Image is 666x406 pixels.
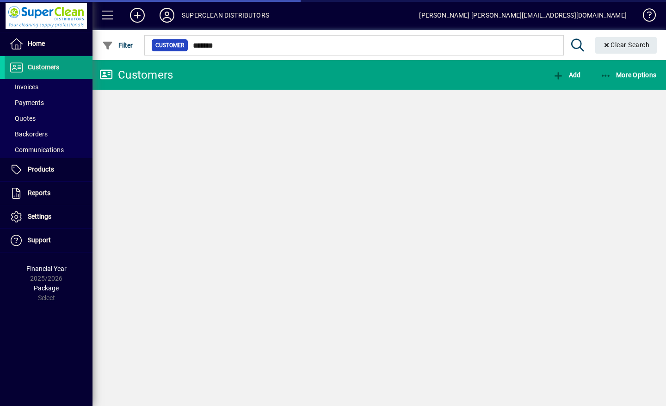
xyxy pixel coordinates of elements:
span: Support [28,236,51,244]
a: Support [5,229,92,252]
button: Add [550,67,583,83]
a: Invoices [5,79,92,95]
a: Reports [5,182,92,205]
span: Backorders [9,130,48,138]
button: Add [123,7,152,24]
span: Products [28,166,54,173]
span: Filter [102,42,133,49]
span: Invoices [9,83,38,91]
div: [PERSON_NAME] [PERSON_NAME][EMAIL_ADDRESS][DOMAIN_NAME] [419,8,627,23]
span: Payments [9,99,44,106]
button: Clear [595,37,657,54]
a: Communications [5,142,92,158]
span: Customer [155,41,184,50]
span: Communications [9,146,64,154]
span: Clear Search [603,41,650,49]
a: Home [5,32,92,55]
button: Filter [100,37,136,54]
a: Settings [5,205,92,228]
span: Customers [28,63,59,71]
a: Backorders [5,126,92,142]
div: SUPERCLEAN DISTRIBUTORS [182,8,269,23]
span: Add [553,71,580,79]
a: Payments [5,95,92,111]
span: Reports [28,189,50,197]
span: More Options [600,71,657,79]
a: Knowledge Base [636,2,654,32]
span: Quotes [9,115,36,122]
span: Settings [28,213,51,220]
button: More Options [598,67,659,83]
span: Home [28,40,45,47]
a: Products [5,158,92,181]
span: Financial Year [26,265,67,272]
span: Package [34,284,59,292]
button: Profile [152,7,182,24]
div: Customers [99,68,173,82]
a: Quotes [5,111,92,126]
